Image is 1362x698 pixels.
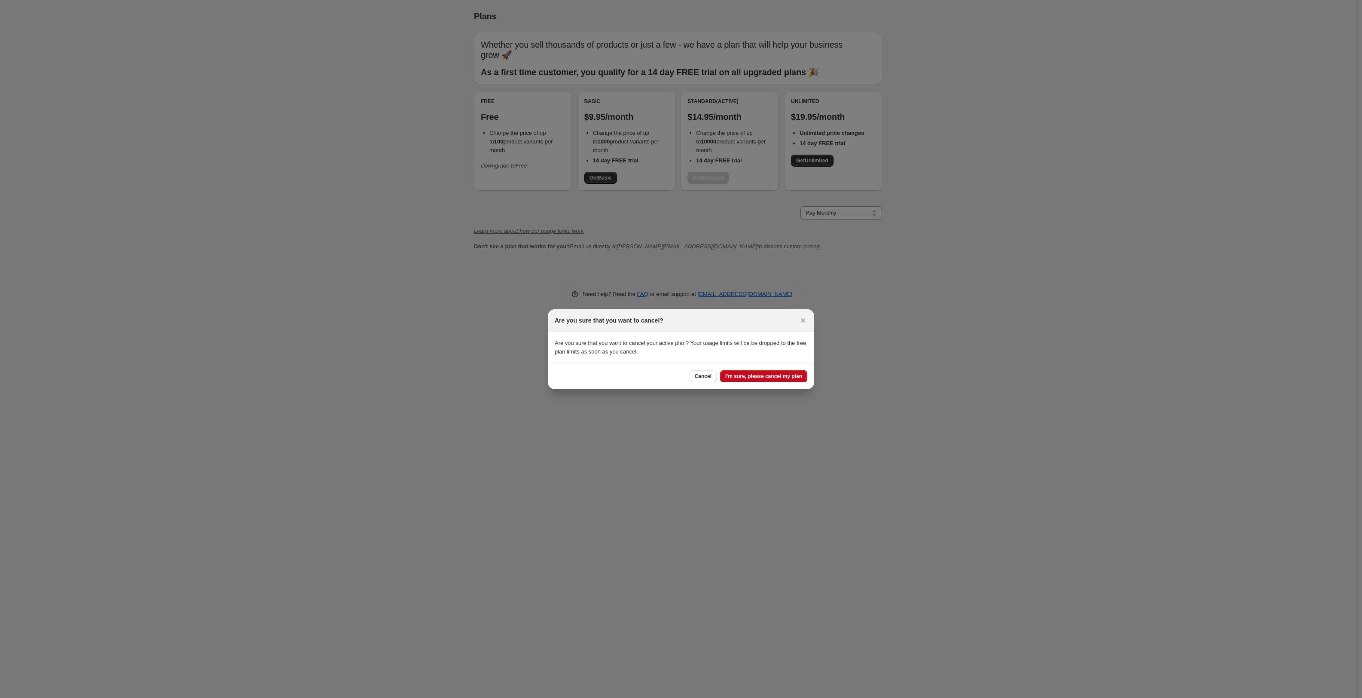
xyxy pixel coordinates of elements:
[555,339,807,356] p: Are you sure that you want to cancel your active plan? Your usage limits will be be dropped to th...
[720,370,807,382] button: I'm sure, please cancel my plan
[797,314,809,326] button: Close
[695,373,712,380] span: Cancel
[555,316,663,325] h2: Are you sure that you want to cancel?
[725,373,802,380] span: I'm sure, please cancel my plan
[690,370,717,382] button: Cancel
